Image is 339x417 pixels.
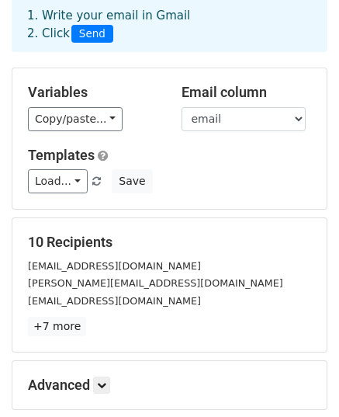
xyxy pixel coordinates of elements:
[28,317,86,336] a: +7 more
[28,169,88,193] a: Load...
[28,84,158,101] h5: Variables
[28,147,95,163] a: Templates
[182,84,312,101] h5: Email column
[16,7,323,43] div: 1. Write your email in Gmail 2. Click
[28,295,201,307] small: [EMAIL_ADDRESS][DOMAIN_NAME]
[28,277,283,289] small: [PERSON_NAME][EMAIL_ADDRESS][DOMAIN_NAME]
[28,107,123,131] a: Copy/paste...
[261,342,339,417] iframe: Chat Widget
[28,234,311,251] h5: 10 Recipients
[28,377,311,394] h5: Advanced
[112,169,152,193] button: Save
[71,25,113,43] span: Send
[28,260,201,272] small: [EMAIL_ADDRESS][DOMAIN_NAME]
